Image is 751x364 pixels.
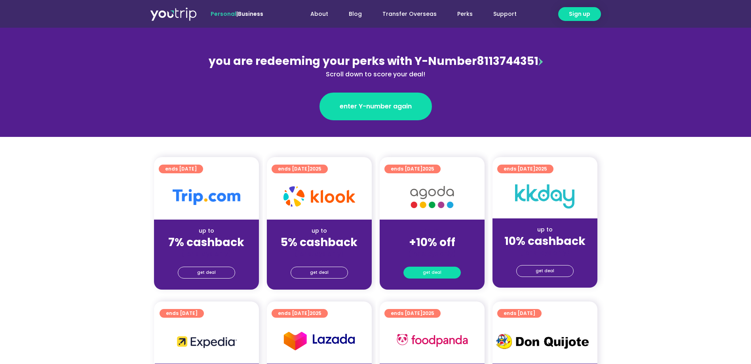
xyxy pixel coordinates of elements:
span: ends [DATE] [166,309,198,318]
div: (for stays only) [273,250,365,258]
div: up to [499,226,591,234]
div: (for stays only) [386,250,478,258]
a: ends [DATE]2025 [272,309,328,318]
span: get deal [310,267,329,278]
a: get deal [403,267,461,279]
span: enter Y-number again [340,102,412,111]
a: get deal [516,265,574,277]
span: 2025 [422,165,434,172]
span: | [211,10,263,18]
span: you are redeeming your perks with Y-Number [209,53,477,69]
div: (for stays only) [499,248,591,257]
a: ends [DATE]2025 [497,165,553,173]
span: Personal [211,10,236,18]
span: Sign up [569,10,590,18]
span: ends [DATE] [278,165,321,173]
a: ends [DATE]2025 [384,165,441,173]
span: up to [425,227,439,235]
a: enter Y-number again [319,93,432,120]
span: ends [DATE] [278,309,321,318]
a: get deal [178,267,235,279]
a: ends [DATE]2025 [272,165,328,173]
a: Business [238,10,263,18]
div: (for stays only) [160,250,253,258]
strong: +10% off [409,235,455,250]
a: ends [DATE]2025 [384,309,441,318]
div: up to [160,227,253,235]
span: 2025 [422,310,434,317]
nav: Menu [285,7,527,21]
div: Scroll down to score your deal! [204,70,548,79]
a: Perks [447,7,483,21]
span: get deal [423,267,441,278]
strong: 7% cashback [168,235,244,250]
span: 2025 [535,165,547,172]
a: ends [DATE] [159,165,203,173]
a: get deal [291,267,348,279]
span: 2025 [310,310,321,317]
a: Support [483,7,527,21]
a: ends [DATE] [160,309,204,318]
span: get deal [536,265,554,277]
strong: 5% cashback [281,235,357,250]
span: ends [DATE] [391,309,434,318]
div: up to [273,227,365,235]
strong: 10% cashback [504,233,586,249]
span: ends [DATE] [504,309,535,318]
div: 8113744351 [204,53,548,79]
a: ends [DATE] [497,309,542,318]
span: ends [DATE] [504,165,547,173]
span: ends [DATE] [391,165,434,173]
span: ends [DATE] [165,165,197,173]
a: Transfer Overseas [372,7,447,21]
span: 2025 [310,165,321,172]
span: get deal [197,267,216,278]
a: About [300,7,338,21]
a: Blog [338,7,372,21]
a: Sign up [558,7,601,21]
